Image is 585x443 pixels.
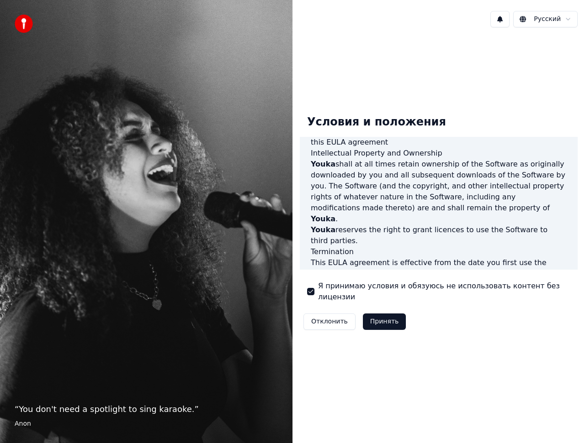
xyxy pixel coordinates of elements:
[311,159,567,224] p: shall at all times retain ownership of the Software as originally downloaded by you and all subse...
[318,281,570,302] label: Я принимаю условия и обязуюсь не использовать контент без лицензии
[311,148,567,159] h3: Intellectual Property and Ownership
[311,224,567,246] p: reserves the right to grant licences to use the Software to third parties.
[311,160,335,168] span: Youka
[311,225,335,234] span: Youka
[15,403,278,416] p: “ You don't need a spotlight to sing karaoke. ”
[311,126,567,148] li: use the Software for any purpose that considers is a breach of this EULA agreement
[15,15,33,33] img: youka
[363,313,406,330] button: Принять
[311,246,567,257] h3: Termination
[300,108,453,137] div: Условия и положения
[311,257,567,290] p: This EULA agreement is effective from the date you first use the Software and shall continue unti...
[15,419,278,428] footer: Anon
[303,313,356,330] button: Отклонить
[311,214,335,223] span: Youka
